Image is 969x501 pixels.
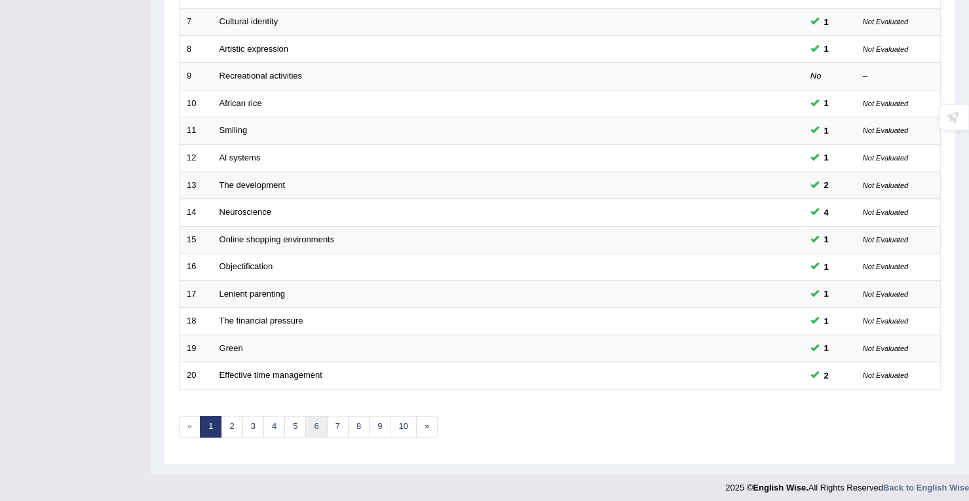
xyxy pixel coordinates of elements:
span: You can still take this question [819,369,834,382]
td: 19 [180,335,212,362]
td: 9 [180,63,212,90]
a: Recreational activities [219,71,302,81]
span: You can still take this question [819,206,834,219]
span: « [179,416,200,437]
a: Lenient parenting [219,289,285,299]
small: Not Evaluated [863,263,908,270]
td: 17 [180,280,212,308]
td: 7 [180,9,212,36]
a: 2 [221,416,242,437]
a: The financial pressure [219,316,303,325]
a: 7 [327,416,349,437]
small: Not Evaluated [863,344,908,352]
td: 8 [180,35,212,63]
span: You can still take this question [819,260,834,274]
td: 18 [180,308,212,335]
a: Back to English Wise [883,483,969,492]
strong: English Wise. [753,483,808,492]
td: 15 [180,226,212,253]
span: You can still take this question [819,314,834,328]
small: Not Evaluated [863,290,908,298]
span: You can still take this question [819,151,834,164]
a: Neuroscience [219,207,272,217]
small: Not Evaluated [863,181,908,189]
a: Al systems [219,153,261,162]
small: Not Evaluated [863,100,908,107]
small: Not Evaluated [863,208,908,216]
small: Not Evaluated [863,236,908,244]
a: 10 [390,416,416,437]
a: 4 [263,416,285,437]
a: Effective time management [219,370,322,380]
span: You can still take this question [819,232,834,246]
a: Objectification [219,261,273,271]
small: Not Evaluated [863,18,908,26]
span: You can still take this question [819,341,834,355]
small: Not Evaluated [863,317,908,325]
small: Not Evaluated [863,45,908,53]
a: Online shopping environments [219,234,335,244]
td: 16 [180,253,212,281]
a: 6 [305,416,327,437]
td: 12 [180,144,212,172]
td: 11 [180,117,212,145]
span: You can still take this question [819,42,834,56]
span: You can still take this question [819,15,834,29]
small: Not Evaluated [863,126,908,134]
a: 5 [284,416,306,437]
td: 14 [180,199,212,227]
a: Cultural identity [219,16,278,26]
span: You can still take this question [819,124,834,138]
span: You can still take this question [819,178,834,192]
a: 1 [200,416,221,437]
a: 3 [242,416,264,437]
a: » [416,416,438,437]
a: Smiling [219,125,248,135]
span: You can still take this question [819,96,834,110]
div: – [863,70,934,83]
a: African rice [219,98,262,108]
td: 13 [180,172,212,199]
a: 9 [369,416,390,437]
em: No [810,71,822,81]
small: Not Evaluated [863,154,908,162]
span: You can still take this question [819,287,834,301]
a: Green [219,343,243,353]
a: Artistic expression [219,44,288,54]
small: Not Evaluated [863,371,908,379]
div: 2025 © All Rights Reserved [725,475,969,494]
td: 20 [180,362,212,390]
a: 8 [348,416,370,437]
a: The development [219,180,285,190]
td: 10 [180,90,212,117]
